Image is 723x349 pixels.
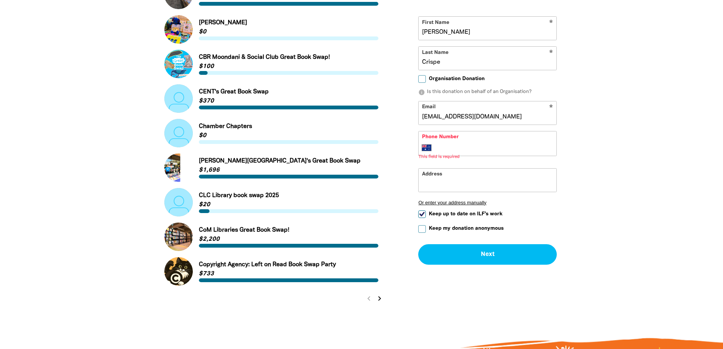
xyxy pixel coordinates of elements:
[418,225,426,232] input: Keep my donation anonymous
[429,210,502,217] span: Keep up to date on ILF's work
[374,293,385,304] button: Next page
[418,244,557,264] button: Next
[429,225,504,232] span: Keep my donation anonymous
[375,294,384,303] i: chevron_right
[418,75,426,83] input: Organisation Donation
[429,75,485,82] span: Organisation Donation
[418,88,557,96] p: Is this donation on behalf of an Organisation?
[418,210,426,218] input: Keep up to date on ILF's work
[418,199,557,205] button: Or enter your address manually
[418,88,425,95] i: info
